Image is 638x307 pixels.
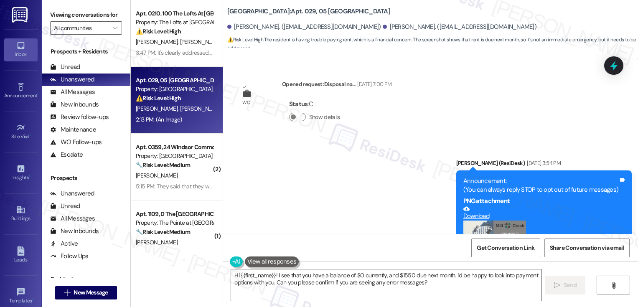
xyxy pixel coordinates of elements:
div: : C [289,98,343,111]
strong: ⚠️ Risk Level: High [136,94,181,102]
i:  [113,25,117,31]
span: [PERSON_NAME] [180,105,221,112]
span: [PERSON_NAME] [180,38,221,46]
span: [PERSON_NAME] [136,238,178,246]
button: Get Conversation Link [471,238,540,257]
span: [PERSON_NAME] [136,38,180,46]
button: Share Conversation via email [544,238,630,257]
label: Show details [309,113,340,122]
span: Get Conversation Link [477,244,534,252]
i:  [610,282,617,289]
div: Unread [50,63,80,71]
div: All Messages [50,88,95,96]
a: Insights • [4,162,38,184]
i:  [554,282,560,289]
strong: ⚠️ Risk Level: High [227,36,263,43]
strong: 🔧 Risk Level: Medium [136,228,190,236]
div: Active [50,239,78,248]
div: 3:47 PM: It's clearly addressed to me. [136,49,225,56]
div: [DATE] 7:00 PM [355,80,391,89]
div: Maintenance [50,125,96,134]
strong: 🔧 Risk Level: Medium [136,161,190,169]
span: New Message [74,288,108,297]
div: New Inbounds [50,100,99,109]
textarea: Hi {{first_name}}! I see that you have a balance of $0 currently, and $1550 due next month. I'd b... [231,269,541,301]
span: • [37,91,38,97]
div: Unread [50,202,80,211]
div: All Messages [50,214,95,223]
span: [PERSON_NAME] [136,105,180,112]
button: Send [545,276,586,294]
div: Residents [42,275,130,284]
div: Follow Ups [50,252,89,261]
span: • [29,173,30,179]
div: WO [242,98,250,107]
div: Announcement: (You can always reply STOP to opt out of future messages) [463,177,618,195]
a: Buildings [4,203,38,225]
div: Prospects + Residents [42,47,130,56]
div: Property: [GEOGRAPHIC_DATA] [136,85,213,94]
div: Review follow-ups [50,113,109,122]
button: New Message [55,286,117,299]
strong: ⚠️ Risk Level: High [136,28,181,35]
div: Apt. 0210, 100 The Lofts At [GEOGRAPHIC_DATA] [136,9,213,18]
b: PNG attachment [463,197,510,205]
div: [PERSON_NAME]. ([EMAIL_ADDRESS][DOMAIN_NAME]) [227,23,381,31]
div: Apt. 029, 05 [GEOGRAPHIC_DATA] [136,76,213,85]
span: • [32,297,33,302]
div: New Inbounds [50,227,99,236]
span: : The resident is having trouble paying rent, which is a financial concern. The screenshot shows ... [227,36,638,53]
a: Inbox [4,38,38,61]
b: [GEOGRAPHIC_DATA]: Apt. 029, 05 [GEOGRAPHIC_DATA] [227,7,390,16]
span: • [30,132,31,138]
div: Apt. 1109, D The [GEOGRAPHIC_DATA] [136,210,213,218]
div: [DATE] 3:54 PM [525,159,561,167]
div: [PERSON_NAME]. ([EMAIL_ADDRESS][DOMAIN_NAME]) [383,23,536,31]
div: Unanswered [50,75,94,84]
div: Property: [GEOGRAPHIC_DATA] Townhomes [136,152,213,160]
input: All communities [54,21,109,35]
img: ResiDesk Logo [12,7,29,23]
div: Prospects [42,174,130,183]
span: Share Conversation via email [550,244,624,252]
div: Unanswered [50,189,94,198]
span: [PERSON_NAME] [136,172,178,179]
div: WO Follow-ups [50,138,102,147]
div: Opened request: Disposal no... [282,80,391,91]
div: Property: The Lofts at [GEOGRAPHIC_DATA] [136,18,213,27]
a: Leads [4,244,38,266]
span: Send [564,281,577,289]
div: Property: The Pointe at [GEOGRAPHIC_DATA] [136,218,213,227]
div: Escalate [50,150,83,159]
a: Download [463,206,618,220]
label: Viewing conversations for [50,8,122,21]
button: Zoom image [463,221,526,273]
a: Site Visit • [4,121,38,143]
div: [PERSON_NAME] (ResiDesk) [456,159,632,170]
div: 2:13 PM: (An Image) [136,116,182,123]
b: Status [289,100,308,108]
div: Apt. 0359, 24 Windsor Commons Townhomes [136,143,213,152]
i:  [64,289,70,296]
